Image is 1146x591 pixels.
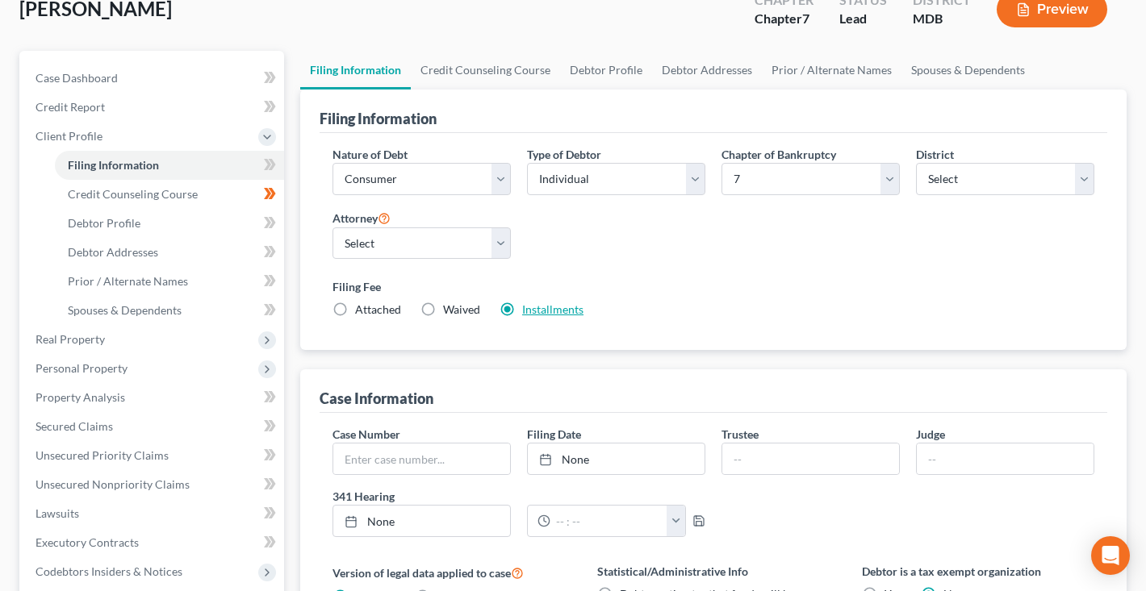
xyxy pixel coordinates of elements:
[36,477,190,491] span: Unsecured Nonpriority Claims
[862,563,1094,580] label: Debtor is a tax exempt organization
[721,146,836,163] label: Chapter of Bankruptcy
[550,506,667,536] input: -- : --
[23,499,284,528] a: Lawsuits
[443,302,480,316] span: Waived
[333,563,565,582] label: Version of legal data applied to case
[528,443,705,474] a: None
[901,51,1035,89] a: Spouses & Dependents
[68,187,198,201] span: Credit Counseling Course
[68,158,159,172] span: Filing Information
[913,10,971,28] div: MDB
[55,151,284,180] a: Filing Information
[300,51,411,89] a: Filing Information
[36,506,79,520] span: Lawsuits
[23,64,284,93] a: Case Dashboard
[527,146,601,163] label: Type of Debtor
[36,71,118,85] span: Case Dashboard
[762,51,901,89] a: Prior / Alternate Names
[36,129,102,143] span: Client Profile
[839,10,887,28] div: Lead
[36,332,105,346] span: Real Property
[68,216,140,230] span: Debtor Profile
[68,245,158,259] span: Debtor Addresses
[333,506,510,536] a: None
[23,441,284,470] a: Unsecured Priority Claims
[320,389,433,408] div: Case Information
[411,51,560,89] a: Credit Counseling Course
[333,443,510,474] input: Enter case number...
[917,443,1094,474] input: --
[560,51,652,89] a: Debtor Profile
[23,383,284,412] a: Property Analysis
[722,443,899,474] input: --
[755,10,813,28] div: Chapter
[333,208,391,227] label: Attorney
[23,93,284,122] a: Credit Report
[1091,536,1130,575] div: Open Intercom Messenger
[802,10,809,26] span: 7
[333,426,400,443] label: Case Number
[23,528,284,557] a: Executory Contracts
[68,303,182,317] span: Spouses & Dependents
[527,426,581,443] label: Filing Date
[916,426,945,443] label: Judge
[916,146,954,163] label: District
[36,100,105,114] span: Credit Report
[55,180,284,209] a: Credit Counseling Course
[333,146,408,163] label: Nature of Debt
[333,278,1094,295] label: Filing Fee
[23,470,284,499] a: Unsecured Nonpriority Claims
[36,390,125,404] span: Property Analysis
[55,267,284,296] a: Prior / Alternate Names
[36,419,113,433] span: Secured Claims
[68,274,188,288] span: Prior / Alternate Names
[55,296,284,325] a: Spouses & Dependents
[324,488,713,505] label: 341 Hearing
[36,361,128,375] span: Personal Property
[320,109,437,128] div: Filing Information
[36,448,169,462] span: Unsecured Priority Claims
[23,412,284,441] a: Secured Claims
[721,426,759,443] label: Trustee
[652,51,762,89] a: Debtor Addresses
[597,563,830,580] label: Statistical/Administrative Info
[522,302,583,316] a: Installments
[36,564,182,578] span: Codebtors Insiders & Notices
[36,535,139,549] span: Executory Contracts
[355,302,401,316] span: Attached
[55,209,284,238] a: Debtor Profile
[55,238,284,267] a: Debtor Addresses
